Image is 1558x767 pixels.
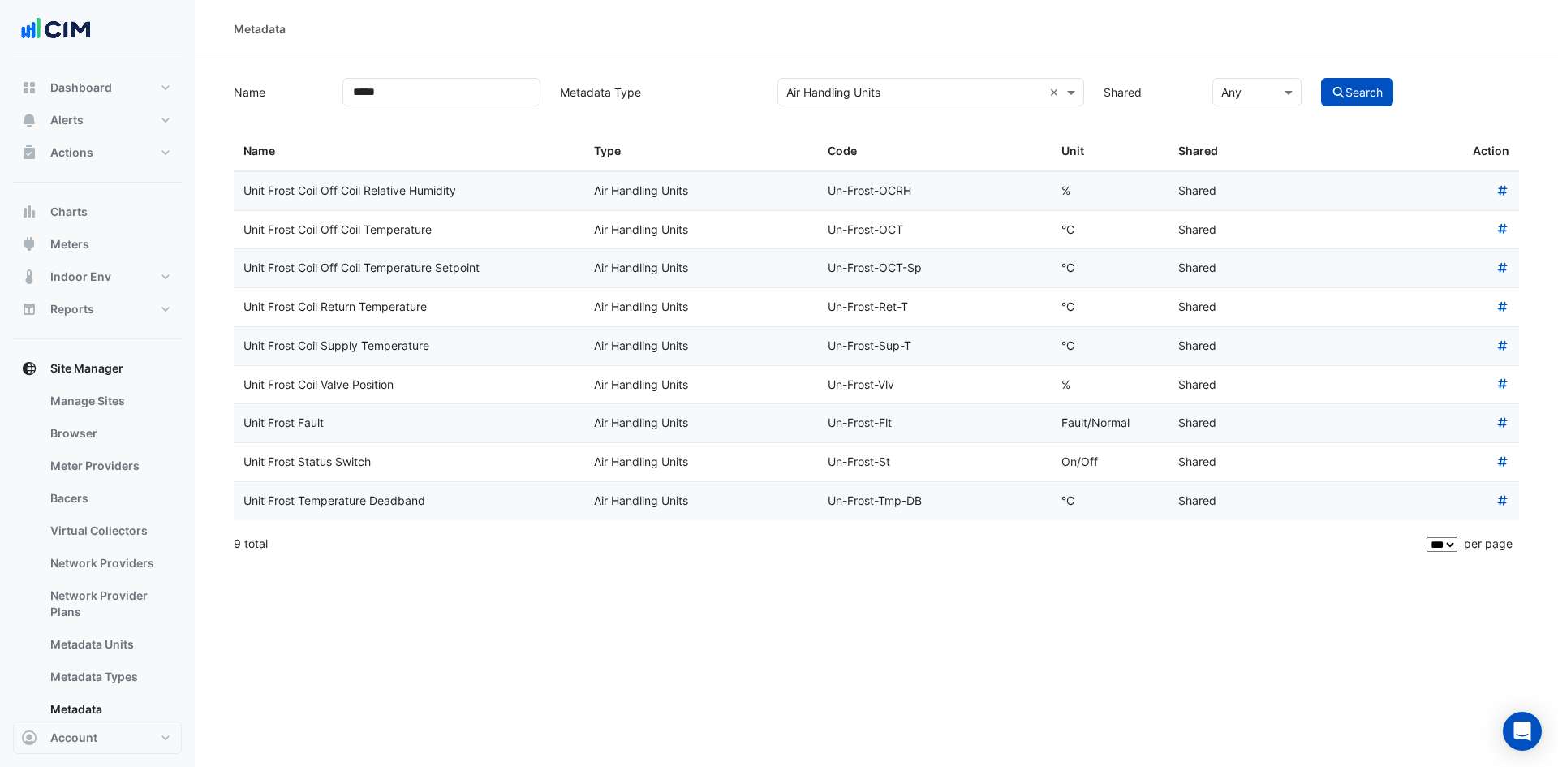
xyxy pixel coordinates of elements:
[1496,416,1510,429] a: Retrieve metadata usage counts for favourites, rules and templates
[594,376,808,394] div: Air Handling Units
[1464,536,1513,550] span: per page
[243,376,575,394] div: Unit Frost Coil Valve Position
[1061,492,1159,511] div: °C
[13,71,182,104] button: Dashboard
[50,80,112,96] span: Dashboard
[13,136,182,169] button: Actions
[21,112,37,128] app-icon: Alerts
[1178,337,1276,355] div: Shared
[1178,221,1276,239] div: Shared
[1061,414,1159,433] div: Fault/Normal
[1178,259,1276,278] div: Shared
[594,453,808,472] div: Air Handling Units
[594,298,808,317] div: Air Handling Units
[37,515,182,547] a: Virtual Collectors
[1496,338,1510,352] a: Retrieve metadata usage counts for favourites, rules and templates
[1061,182,1159,200] div: %
[19,13,93,45] img: Company Logo
[243,298,575,317] div: Unit Frost Coil Return Temperature
[50,236,89,252] span: Meters
[828,221,1042,239] div: Un-Frost-OCT
[1473,142,1509,161] span: Action
[1503,712,1542,751] div: Open Intercom Messenger
[243,221,575,239] div: Unit Frost Coil Off Coil Temperature
[37,628,182,661] a: Metadata Units
[234,524,1423,564] div: 9 total
[1178,453,1276,472] div: Shared
[1178,376,1276,394] div: Shared
[37,417,182,450] a: Browser
[243,182,575,200] div: Unit Frost Coil Off Coil Relative Humidity
[13,722,182,754] button: Account
[50,360,123,377] span: Site Manager
[1496,222,1510,236] a: Retrieve metadata usage counts for favourites, rules and templates
[594,144,621,157] span: Type
[243,492,575,511] div: Unit Frost Temperature Deadband
[828,259,1042,278] div: Un-Frost-OCT-Sp
[1061,259,1159,278] div: °C
[50,204,88,220] span: Charts
[243,144,275,157] span: Name
[50,301,94,317] span: Reports
[1178,182,1276,200] div: Shared
[550,78,768,106] label: Metadata Type
[13,104,182,136] button: Alerts
[1061,376,1159,394] div: %
[234,20,286,37] div: Metadata
[1049,84,1063,101] span: Clear
[37,385,182,417] a: Manage Sites
[1061,453,1159,472] div: On/Off
[21,301,37,317] app-icon: Reports
[828,182,1042,200] div: Un-Frost-OCRH
[1178,414,1276,433] div: Shared
[1061,144,1084,157] span: Unit
[594,221,808,239] div: Air Handling Units
[37,547,182,580] a: Network Providers
[1496,183,1510,197] a: Retrieve metadata usage counts for favourites, rules and templates
[1178,298,1276,317] div: Shared
[50,269,111,285] span: Indoor Env
[13,352,182,385] button: Site Manager
[37,580,182,628] a: Network Provider Plans
[224,78,333,106] label: Name
[828,298,1042,317] div: Un-Frost-Ret-T
[594,259,808,278] div: Air Handling Units
[1496,377,1510,391] a: Retrieve metadata usage counts for favourites, rules and templates
[828,144,857,157] span: Code
[21,80,37,96] app-icon: Dashboard
[828,376,1042,394] div: Un-Frost-Vlv
[13,293,182,325] button: Reports
[243,259,575,278] div: Unit Frost Coil Off Coil Temperature Setpoint
[21,360,37,377] app-icon: Site Manager
[243,337,575,355] div: Unit Frost Coil Supply Temperature
[50,730,97,746] span: Account
[594,337,808,355] div: Air Handling Units
[37,661,182,693] a: Metadata Types
[243,414,575,433] div: Unit Frost Fault
[13,196,182,228] button: Charts
[50,144,93,161] span: Actions
[37,482,182,515] a: Bacers
[1094,78,1203,106] label: Shared
[594,414,808,433] div: Air Handling Units
[21,269,37,285] app-icon: Indoor Env
[828,414,1042,433] div: Un-Frost-Flt
[37,450,182,482] a: Meter Providers
[13,261,182,293] button: Indoor Env
[828,337,1042,355] div: Un-Frost-Sup-T
[21,204,37,220] app-icon: Charts
[1061,221,1159,239] div: °C
[21,144,37,161] app-icon: Actions
[1496,261,1510,274] a: Retrieve metadata usage counts for favourites, rules and templates
[1496,299,1510,313] a: Retrieve metadata usage counts for favourites, rules and templates
[243,453,575,472] div: Unit Frost Status Switch
[1496,455,1510,468] a: Retrieve metadata usage counts for favourites, rules and templates
[1178,144,1218,157] span: Shared
[37,693,182,726] a: Metadata
[594,492,808,511] div: Air Handling Units
[21,236,37,252] app-icon: Meters
[828,453,1042,472] div: Un-Frost-St
[1178,492,1276,511] div: Shared
[1321,78,1394,106] button: Search
[50,112,84,128] span: Alerts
